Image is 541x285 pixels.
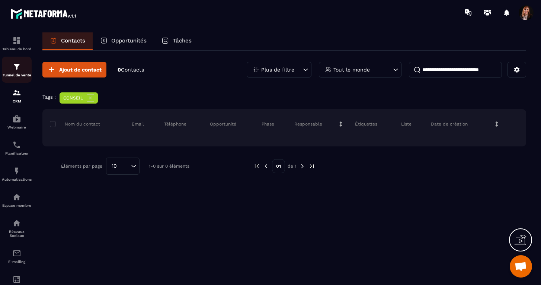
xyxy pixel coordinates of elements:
a: formationformationCRM [2,83,32,109]
p: Réseaux Sociaux [2,229,32,238]
img: email [12,249,21,258]
span: 10 [109,162,119,170]
button: Ajout de contact [42,62,106,77]
p: Plus de filtre [261,67,294,72]
p: Email [132,121,144,127]
p: Étiquettes [355,121,377,127]
a: automationsautomationsAutomatisations [2,161,32,187]
p: Automatisations [2,177,32,181]
img: prev [253,163,260,170]
p: 01 [272,159,285,173]
p: Tags : [42,94,56,100]
img: automations [12,167,21,175]
img: accountant [12,275,21,284]
p: 1-0 sur 0 éléments [149,164,189,169]
a: Opportunités [93,32,154,50]
img: formation [12,36,21,45]
a: automationsautomationsWebinaire [2,109,32,135]
p: Tableau de bord [2,47,32,51]
p: CONSEIL [63,95,83,101]
p: Tout le monde [333,67,370,72]
a: social-networksocial-networkRéseaux Sociaux [2,213,32,243]
p: Opportunité [210,121,236,127]
img: social-network [12,219,21,228]
p: 0 [118,66,144,73]
a: Tâches [154,32,199,50]
p: Date de création [431,121,468,127]
img: automations [12,193,21,202]
p: Éléments par page [61,164,102,169]
img: logo [10,7,77,20]
img: formation [12,62,21,71]
p: Téléphone [164,121,186,127]
p: de 1 [288,163,297,169]
img: next [308,163,315,170]
p: Planificateur [2,151,32,155]
p: Espace membre [2,203,32,208]
p: Phase [262,121,274,127]
a: Contacts [42,32,93,50]
p: Tâches [173,37,192,44]
a: automationsautomationsEspace membre [2,187,32,213]
p: Nom du contact [50,121,100,127]
a: formationformationTableau de bord [2,31,32,57]
img: formation [12,88,21,97]
p: E-mailing [2,260,32,264]
span: Ajout de contact [59,66,102,73]
a: emailemailE-mailing [2,243,32,269]
p: Tunnel de vente [2,73,32,77]
p: Liste [401,121,412,127]
p: Webinaire [2,125,32,129]
a: formationformationTunnel de vente [2,57,32,83]
div: Search for option [106,158,140,175]
a: Ouvrir le chat [510,255,532,278]
input: Search for option [119,162,129,170]
p: CRM [2,99,32,103]
p: Responsable [294,121,322,127]
span: Contacts [121,67,144,73]
a: schedulerschedulerPlanificateur [2,135,32,161]
img: scheduler [12,140,21,149]
p: Contacts [61,37,85,44]
img: automations [12,114,21,123]
p: Opportunités [111,37,147,44]
img: prev [263,163,269,170]
img: next [299,163,306,170]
